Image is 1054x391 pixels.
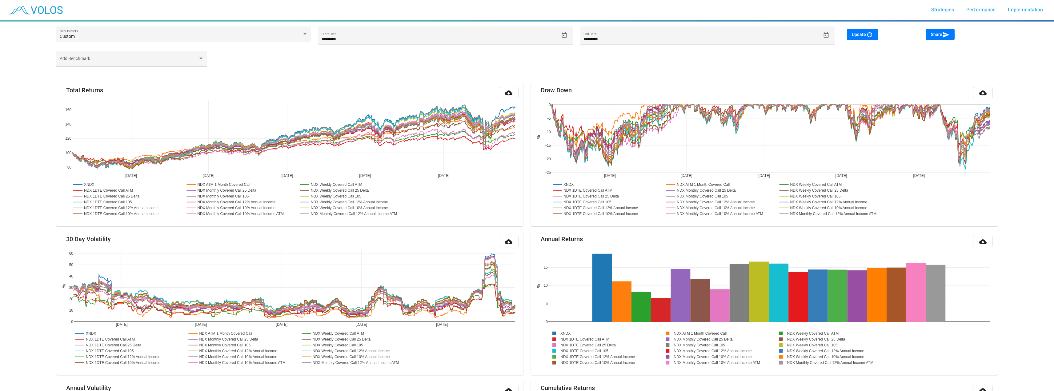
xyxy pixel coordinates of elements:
span: Share [931,32,950,37]
span: Strategies [931,7,954,13]
button: Share [926,29,955,40]
span: Update [852,32,873,37]
span: Performance [966,7,996,13]
mat-card-title: 30 Day Volatility [66,236,111,242]
mat-card-title: Draw Down [541,87,572,93]
img: blue_transparent.png [5,2,66,18]
span: Custom [60,34,75,39]
mat-icon: cloud_download [505,89,512,97]
a: Performance [961,4,1000,15]
mat-icon: cloud_download [979,238,987,245]
mat-icon: send [942,31,950,38]
a: Implementation [1003,4,1048,15]
mat-icon: refresh [866,31,873,38]
mat-icon: cloud_download [979,89,987,97]
mat-icon: cloud_download [505,238,512,245]
button: Update [847,29,878,40]
a: Strategies [926,4,959,15]
mat-card-title: Annual Returns [541,236,583,242]
button: Open calendar [821,30,832,41]
mat-card-title: Cumulative Returns [541,385,595,391]
button: Open calendar [559,30,570,41]
span: Implementation [1008,7,1043,13]
mat-card-title: Total Returns [66,87,103,93]
mat-card-title: Annual Volatility [66,385,111,391]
